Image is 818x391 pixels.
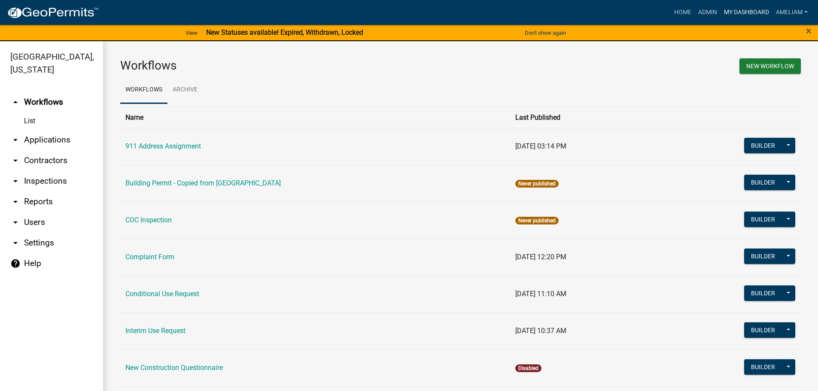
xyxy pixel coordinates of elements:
a: Interim Use Request [125,327,185,335]
a: Complaint Form [125,253,174,261]
i: arrow_drop_down [10,155,21,166]
span: × [806,25,812,37]
i: arrow_drop_down [10,176,21,186]
i: help [10,258,21,269]
span: Never published [515,217,559,224]
span: [DATE] 10:37 AM [515,327,566,335]
button: Builder [744,138,782,153]
i: arrow_drop_down [10,135,21,145]
a: View [182,26,201,40]
span: Never published [515,180,559,188]
strong: New Statuses available! Expired, Withdrawn, Locked [206,28,363,36]
i: arrow_drop_down [10,238,21,248]
button: New Workflow [739,58,801,74]
button: Builder [744,359,782,375]
a: Archive [167,76,203,104]
a: Admin [695,4,721,21]
button: Don't show again [521,26,569,40]
i: arrow_drop_down [10,197,21,207]
a: My Dashboard [721,4,772,21]
button: Builder [744,322,782,338]
span: Disabled [515,364,541,372]
i: arrow_drop_down [10,217,21,227]
a: Workflows [120,76,167,104]
button: Builder [744,212,782,227]
h3: Workflows [120,58,454,73]
a: AmeliaM [772,4,811,21]
th: Last Published [510,107,654,128]
a: Building Permit - Copied from [GEOGRAPHIC_DATA] [125,179,281,187]
span: [DATE] 11:10 AM [515,290,566,298]
a: New Construction Questionnaire [125,364,223,372]
i: arrow_drop_up [10,97,21,107]
button: Builder [744,285,782,301]
button: Close [806,26,812,36]
a: Conditional Use Request [125,290,199,298]
span: [DATE] 03:14 PM [515,142,566,150]
a: 911 Address Assignment [125,142,201,150]
th: Name [120,107,510,128]
span: [DATE] 12:20 PM [515,253,566,261]
a: Home [671,4,695,21]
button: Builder [744,249,782,264]
a: COC Inspection [125,216,172,224]
button: Builder [744,175,782,190]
